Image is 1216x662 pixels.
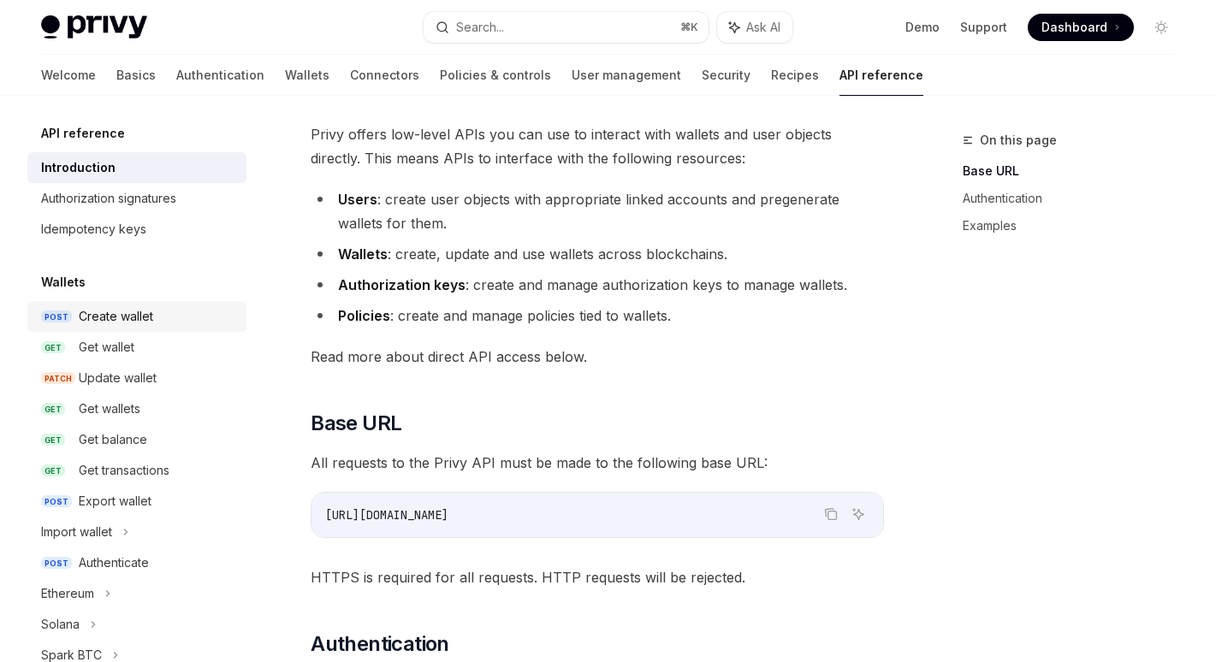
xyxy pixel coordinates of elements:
[905,19,940,36] a: Demo
[963,185,1189,212] a: Authentication
[27,183,246,214] a: Authorization signatures
[41,434,65,446] span: GET
[79,429,147,450] div: Get balance
[338,191,377,208] strong: Users
[41,188,176,209] div: Authorization signatures
[41,55,96,96] a: Welcome
[79,491,151,511] div: Export wallet
[338,307,390,324] strong: Policies
[960,19,1007,36] a: Support
[311,410,401,437] span: Base URL
[285,55,329,96] a: Wallets
[839,55,923,96] a: API reference
[116,55,156,96] a: Basics
[311,304,884,328] li: : create and manage policies tied to wallets.
[717,12,792,43] button: Ask AI
[980,130,1057,151] span: On this page
[41,341,65,354] span: GET
[311,451,884,475] span: All requests to the Privy API must be made to the following base URL:
[27,486,246,517] a: POSTExport wallet
[27,363,246,393] a: PATCHUpdate wallet
[41,464,65,477] span: GET
[176,55,264,96] a: Authentication
[41,372,75,385] span: PATCH
[338,245,388,263] strong: Wallets
[311,187,884,235] li: : create user objects with appropriate linked accounts and pregenerate wallets for them.
[27,332,246,363] a: GETGet wallet
[27,547,246,578] a: POSTAuthenticate
[424,12,709,43] button: Search...⌘K
[680,21,698,34] span: ⌘ K
[41,123,125,144] h5: API reference
[963,157,1189,185] a: Base URL
[41,157,116,178] div: Introduction
[41,522,112,542] div: Import wallet
[41,219,146,239] div: Idempotency keys
[771,55,819,96] a: Recipes
[41,557,72,570] span: POST
[338,276,466,293] strong: Authorization keys
[963,212,1189,239] a: Examples
[350,55,419,96] a: Connectors
[311,122,884,170] span: Privy offers low-level APIs you can use to interact with wallets and user objects directly. This ...
[79,460,169,481] div: Get transactions
[27,214,246,245] a: Idempotency keys
[440,55,551,96] a: Policies & controls
[27,152,246,183] a: Introduction
[79,368,157,388] div: Update wallet
[311,630,449,658] span: Authentication
[311,273,884,297] li: : create and manage authorization keys to manage wallets.
[79,553,149,573] div: Authenticate
[1148,14,1175,41] button: Toggle dark mode
[1041,19,1107,36] span: Dashboard
[325,507,448,523] span: [URL][DOMAIN_NAME]
[41,15,147,39] img: light logo
[702,55,750,96] a: Security
[27,455,246,486] a: GETGet transactions
[79,399,140,419] div: Get wallets
[456,17,504,38] div: Search...
[27,393,246,424] a: GETGet wallets
[41,614,80,635] div: Solana
[311,242,884,266] li: : create, update and use wallets across blockchains.
[27,301,246,332] a: POSTCreate wallet
[79,306,153,327] div: Create wallet
[1028,14,1134,41] a: Dashboard
[847,503,869,525] button: Ask AI
[746,19,780,36] span: Ask AI
[572,55,681,96] a: User management
[41,272,86,293] h5: Wallets
[79,337,134,358] div: Get wallet
[27,424,246,455] a: GETGet balance
[41,583,94,604] div: Ethereum
[41,403,65,416] span: GET
[311,345,884,369] span: Read more about direct API access below.
[820,503,842,525] button: Copy the contents from the code block
[311,565,884,589] span: HTTPS is required for all requests. HTTP requests will be rejected.
[41,495,72,508] span: POST
[41,310,72,323] span: POST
